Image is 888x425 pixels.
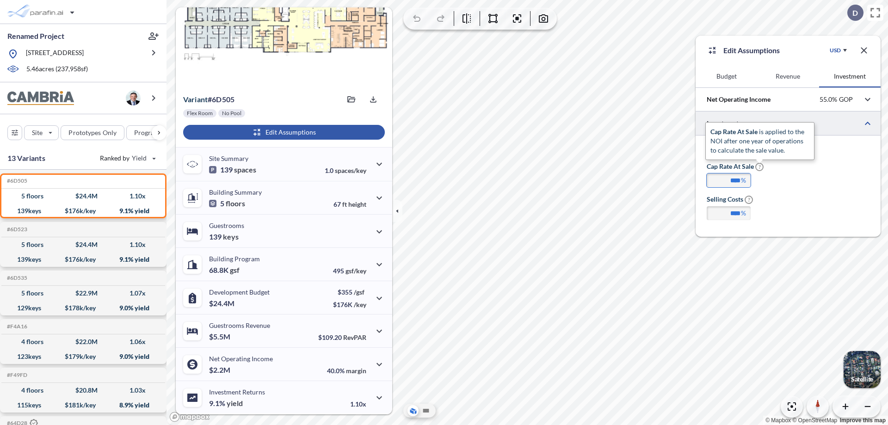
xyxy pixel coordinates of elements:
p: $355 [333,288,366,296]
span: spaces/key [335,166,366,174]
span: gsf [230,265,240,275]
p: # 6d505 [183,95,234,104]
label: Cap Rate at Sale [707,162,764,171]
p: 13 Variants [7,153,45,164]
span: ft [342,200,347,208]
p: 1.0 [325,166,366,174]
button: Prototypes Only [61,125,124,140]
p: Net Operating Income [209,355,273,363]
p: 40.0% [327,367,366,375]
p: $2.2M [209,365,232,375]
p: Program [134,128,160,137]
p: 139 [209,165,256,174]
p: Site [32,128,43,137]
p: $24.4M [209,299,236,308]
a: OpenStreetMap [792,417,837,424]
button: Investment [819,65,881,87]
p: 5.46 acres ( 237,958 sf) [26,64,88,74]
p: 5 [209,199,245,208]
p: Satellite [851,376,873,383]
button: Budget [696,65,757,87]
a: Improve this map [840,417,886,424]
p: $176K [333,301,366,308]
img: user logo [126,91,141,105]
span: RevPAR [343,333,366,341]
p: Site Summary [209,154,248,162]
a: Mapbox [765,417,791,424]
span: Yield [132,154,147,163]
h5: Click to copy the code [5,372,27,378]
span: floors [226,199,245,208]
label: % [741,209,746,218]
button: Edit Assumptions [183,125,385,140]
h5: Click to copy the code [5,178,27,184]
p: 67 [333,200,366,208]
p: 68.8K [209,265,240,275]
p: Guestrooms [209,222,244,229]
span: ? [755,163,764,171]
button: Switcher ImageSatellite [844,351,881,388]
span: keys [223,232,239,241]
h3: Investment [707,143,869,152]
button: Program [126,125,176,140]
span: margin [346,367,366,375]
h5: Click to copy the code [5,275,27,281]
p: 55.0% GOP [820,95,853,104]
p: $5.5M [209,332,232,341]
p: 1.10x [350,400,366,408]
span: ? [745,196,753,204]
p: Net Operating Income [707,95,771,104]
p: Building Summary [209,188,262,196]
span: /gsf [354,288,364,296]
span: height [348,200,366,208]
p: No Pool [222,110,241,117]
p: 495 [333,267,366,275]
p: Renamed Project [7,31,64,41]
button: Ranked by Yield [92,151,162,166]
span: Variant [183,95,208,104]
a: Mapbox homepage [169,412,210,422]
p: 9.1% [209,399,243,408]
p: [STREET_ADDRESS] [26,48,84,60]
p: Building Program [209,255,260,263]
label: % [741,176,746,185]
p: $109.20 [318,333,366,341]
img: BrandImage [7,91,74,105]
label: Selling Costs [707,195,753,204]
p: Flex Room [187,110,213,117]
span: yield [227,399,243,408]
span: spaces [234,165,256,174]
p: Investment Returns [209,388,265,396]
div: USD [830,47,841,54]
p: 139 [209,232,239,241]
button: Revenue [757,65,819,87]
button: Aerial View [407,405,419,416]
p: Development Budget [209,288,270,296]
p: D [852,9,858,17]
img: Switcher Image [844,351,881,388]
span: /key [354,301,366,308]
p: Prototypes Only [68,128,117,137]
h5: Click to copy the code [5,226,27,233]
p: Edit Assumptions [723,45,780,56]
p: Guestrooms Revenue [209,321,270,329]
h5: Click to copy the code [5,323,27,330]
span: gsf/key [345,267,366,275]
button: Site Plan [420,405,432,416]
button: Site [24,125,59,140]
